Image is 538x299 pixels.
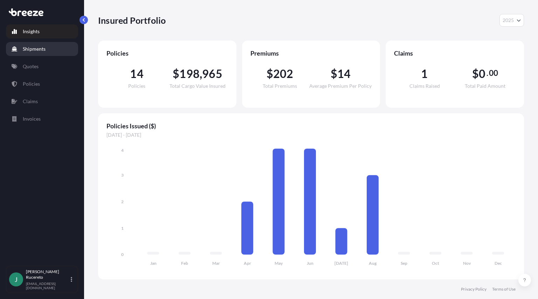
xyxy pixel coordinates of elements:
[263,84,297,88] span: Total Premiums
[432,261,439,266] tspan: Oct
[337,68,351,79] span: 14
[472,68,479,79] span: $
[106,122,516,130] span: Policies Issued ($)
[6,59,78,73] a: Quotes
[130,68,143,79] span: 14
[369,261,377,266] tspan: Aug
[307,261,313,266] tspan: Jun
[394,49,516,57] span: Claims
[309,84,372,88] span: Average Premium Per Policy
[489,70,498,76] span: 00
[6,24,78,38] a: Insights
[499,14,524,27] button: Year Selector
[15,276,18,283] span: J
[401,261,407,266] tspan: Sep
[121,148,124,153] tspan: 4
[121,252,124,257] tspan: 0
[128,84,145,88] span: Policies
[334,261,348,266] tspan: [DATE]
[267,68,273,79] span: $
[121,199,124,204] tspan: 2
[492,286,516,292] a: Terms of Use
[487,70,488,76] span: .
[106,131,516,138] span: [DATE] - [DATE]
[212,261,220,266] tspan: Mar
[200,68,202,79] span: ,
[26,282,69,290] p: [EMAIL_ADDRESS][DOMAIN_NAME]
[331,68,337,79] span: $
[170,84,226,88] span: Total Cargo Value Insured
[150,261,157,266] tspan: Jan
[6,42,78,56] a: Shipments
[273,68,294,79] span: 202
[23,28,40,35] p: Insights
[409,84,440,88] span: Claims Raised
[23,63,39,70] p: Quotes
[495,261,502,266] tspan: Dec
[173,68,179,79] span: $
[23,80,40,87] p: Policies
[461,286,487,292] a: Privacy Policy
[98,15,166,26] p: Insured Portfolio
[179,68,200,79] span: 198
[181,261,188,266] tspan: Feb
[421,68,428,79] span: 1
[121,226,124,231] tspan: 1
[23,45,46,52] p: Shipments
[479,68,485,79] span: 0
[250,49,372,57] span: Premiums
[6,112,78,126] a: Invoices
[23,98,38,105] p: Claims
[463,261,471,266] tspan: Nov
[121,172,124,178] tspan: 3
[106,49,228,57] span: Policies
[202,68,222,79] span: 965
[26,269,69,280] p: [PERSON_NAME] Rucereto
[23,115,41,122] p: Invoices
[503,17,514,24] span: 2025
[275,261,283,266] tspan: May
[6,77,78,91] a: Policies
[6,94,78,108] a: Claims
[244,261,251,266] tspan: Apr
[465,84,505,88] span: Total Paid Amount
